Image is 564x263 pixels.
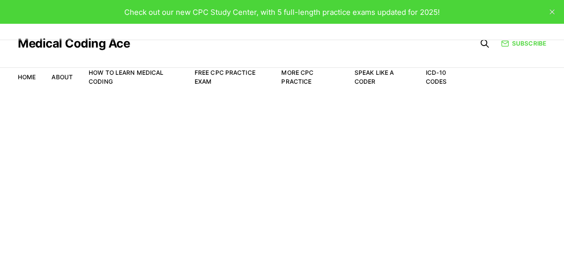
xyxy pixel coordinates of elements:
a: Speak Like a Coder [355,69,394,85]
span: Check out our new CPC Study Center, with 5 full-length practice exams updated for 2025! [124,7,440,17]
a: More CPC Practice [281,69,313,85]
a: How to Learn Medical Coding [89,69,163,85]
iframe: portal-trigger [403,214,564,263]
a: ICD-10 Codes [426,69,447,85]
a: Subscribe [501,39,546,48]
a: Medical Coding Ace [18,38,130,50]
a: About [51,73,73,81]
a: Free CPC Practice Exam [195,69,256,85]
a: Home [18,73,36,81]
button: close [544,4,560,20]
